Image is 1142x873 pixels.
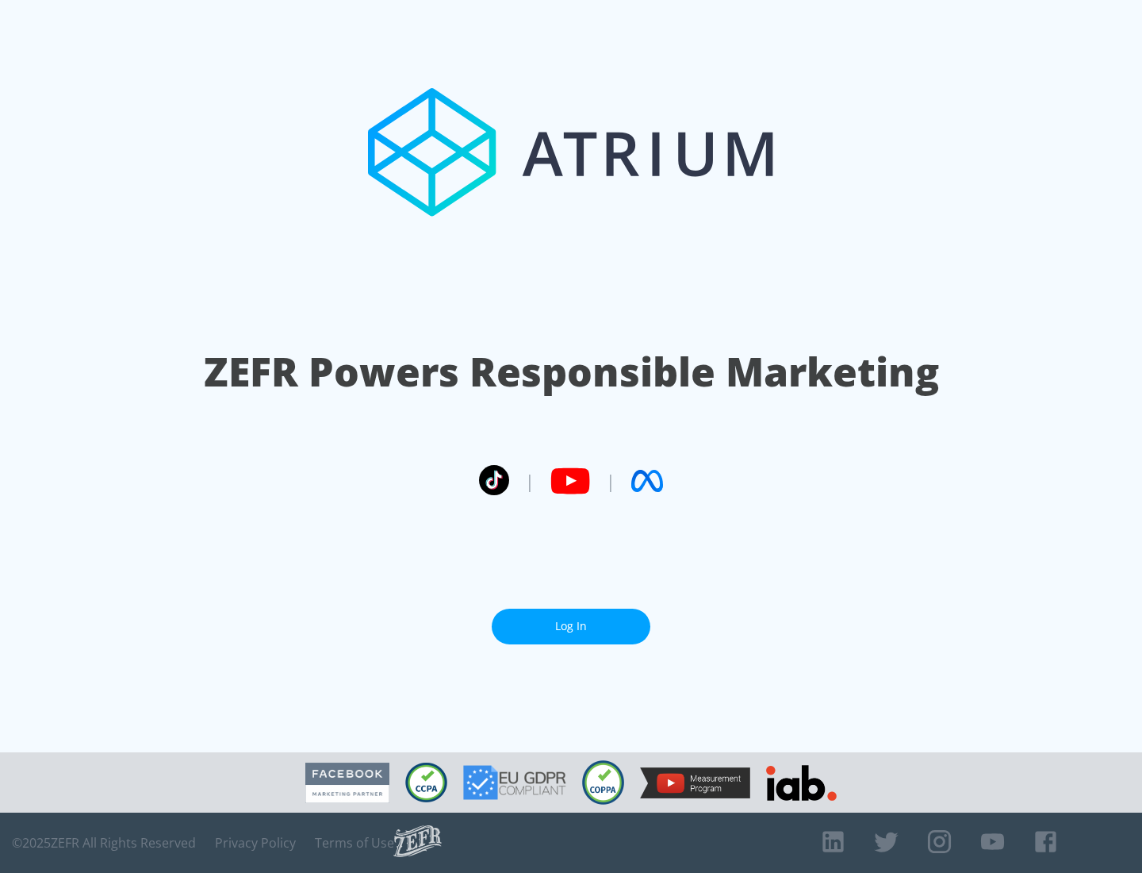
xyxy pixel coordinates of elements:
a: Terms of Use [315,835,394,851]
img: YouTube Measurement Program [640,767,750,798]
img: Facebook Marketing Partner [305,763,389,803]
a: Log In [492,609,650,644]
span: | [525,469,535,493]
span: © 2025 ZEFR All Rights Reserved [12,835,196,851]
img: COPPA Compliant [582,760,624,805]
h1: ZEFR Powers Responsible Marketing [204,344,939,399]
a: Privacy Policy [215,835,296,851]
img: GDPR Compliant [463,765,566,800]
img: CCPA Compliant [405,763,447,802]
span: | [606,469,615,493]
img: IAB [766,765,837,801]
